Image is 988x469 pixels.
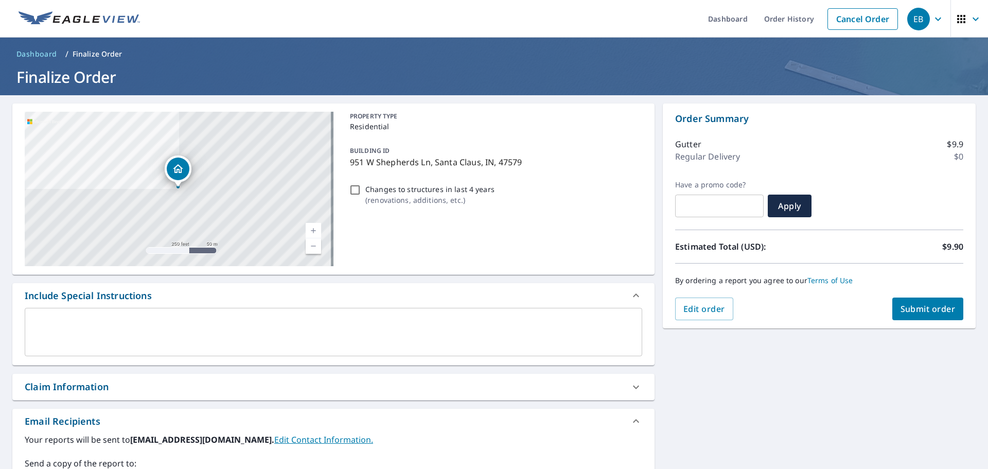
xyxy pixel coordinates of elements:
[73,49,122,59] p: Finalize Order
[675,240,819,253] p: Estimated Total (USD):
[776,200,803,212] span: Apply
[947,138,963,150] p: $9.9
[350,156,638,168] p: 951 W Shepherds Ln, Santa Claus, IN, 47579
[768,195,811,217] button: Apply
[907,8,930,30] div: EB
[25,289,152,303] div: Include Special Instructions
[12,409,655,433] div: Email Recipients
[25,380,109,394] div: Claim Information
[350,112,638,121] p: PROPERTY TYPE
[365,195,495,205] p: ( renovations, additions, etc. )
[901,303,956,315] span: Submit order
[827,8,898,30] a: Cancel Order
[65,48,68,60] li: /
[306,238,321,254] a: Current Level 17, Zoom Out
[675,112,963,126] p: Order Summary
[12,374,655,400] div: Claim Information
[12,46,976,62] nav: breadcrumb
[365,184,495,195] p: Changes to structures in last 4 years
[12,66,976,88] h1: Finalize Order
[306,223,321,238] a: Current Level 17, Zoom In
[25,433,642,446] label: Your reports will be sent to
[16,49,57,59] span: Dashboard
[350,146,390,155] p: BUILDING ID
[350,121,638,132] p: Residential
[12,283,655,308] div: Include Special Instructions
[165,155,191,187] div: Dropped pin, building 1, Residential property, 951 W Shepherds Ln Santa Claus, IN 47579
[12,46,61,62] a: Dashboard
[130,434,274,445] b: [EMAIL_ADDRESS][DOMAIN_NAME].
[25,414,100,428] div: Email Recipients
[675,150,740,163] p: Regular Delivery
[675,298,733,320] button: Edit order
[675,138,701,150] p: Gutter
[274,434,373,445] a: EditContactInfo
[19,11,140,27] img: EV Logo
[675,180,764,189] label: Have a promo code?
[942,240,963,253] p: $9.90
[892,298,964,320] button: Submit order
[807,275,853,285] a: Terms of Use
[954,150,963,163] p: $0
[675,276,963,285] p: By ordering a report you agree to our
[683,303,725,315] span: Edit order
